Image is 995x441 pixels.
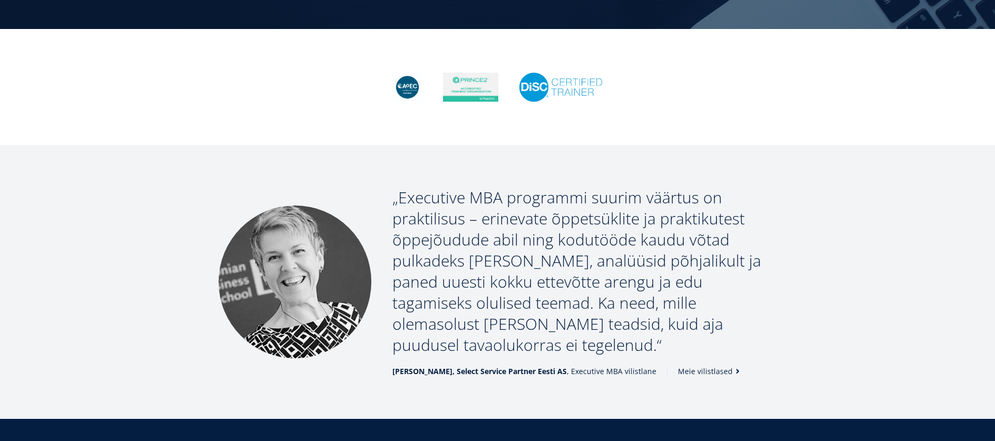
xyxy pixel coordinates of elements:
[392,366,567,376] strong: [PERSON_NAME], Select Service Partner Eesti AS
[392,187,761,356] em: Executive MBA programmi suurim väärtus on praktilisus – erinevate õppetsüklite ja praktikutest õ...
[678,366,743,377] a: Meie vilistlased
[519,73,602,102] a: DiSC sertifitseeritud esindaja Eestis
[393,73,421,102] img: Aoec Estonia
[519,73,602,102] img: DiSC sertifitseeritud esindaja EBS
[443,73,498,102] img: Prince2
[392,366,656,377] span: , Executive MBA vilistlane
[219,205,371,358] img: Reet Savastver Executive MBA vilistlane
